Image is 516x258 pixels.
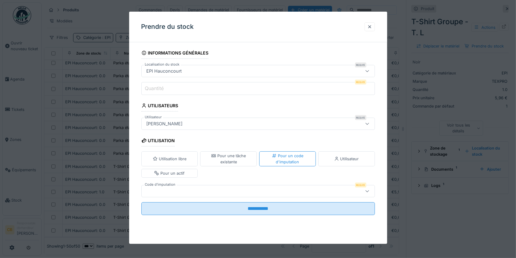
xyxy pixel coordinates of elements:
label: Utilisateur [144,115,163,120]
div: Requis [355,115,366,120]
div: Utilisation libre [153,156,186,162]
div: Pour un actif [154,170,185,176]
div: [PERSON_NAME] [144,120,185,127]
div: Pour un code d'imputation [262,153,313,165]
div: Utilisation [141,136,175,146]
div: Requis [355,63,366,67]
div: Informations générales [141,48,209,59]
div: Utilisateur [334,156,359,162]
label: Quantité [144,85,165,92]
div: Requis [355,80,366,85]
div: EPI Hauconcourt [144,68,185,74]
label: Code d'imputation [144,182,177,187]
div: Requis [355,183,366,188]
h3: Prendre du stock [141,23,194,31]
label: Localisation du stock [144,62,181,67]
div: Utilisateurs [141,101,178,112]
div: Pour une tâche existante [203,153,254,165]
